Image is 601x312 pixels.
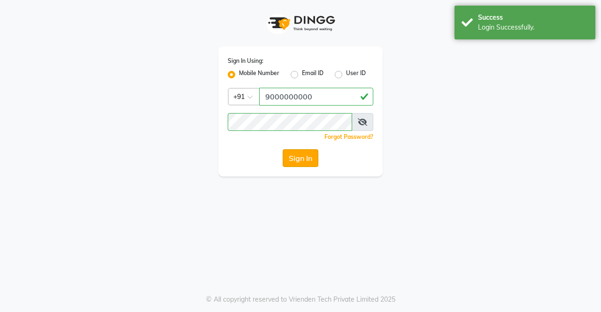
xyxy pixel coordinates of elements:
div: Login Successfully. [478,23,588,32]
label: Sign In Using: [228,57,263,65]
a: Forgot Password? [324,133,373,140]
button: Sign In [283,149,318,167]
input: Username [259,88,373,106]
img: logo1.svg [263,9,338,37]
div: Success [478,13,588,23]
label: User ID [346,69,366,80]
label: Mobile Number [239,69,279,80]
input: Username [228,113,352,131]
label: Email ID [302,69,324,80]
